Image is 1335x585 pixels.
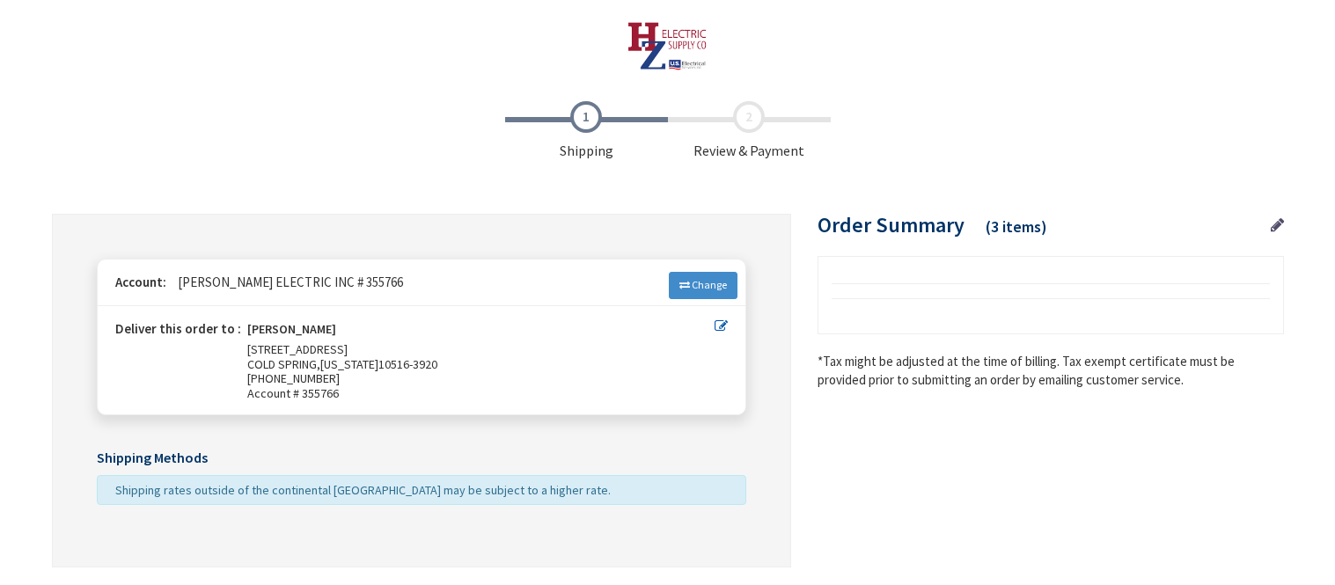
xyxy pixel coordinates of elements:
strong: Deliver this order to : [115,320,241,337]
img: HZ Electric Supply [627,22,708,70]
h5: Shipping Methods [97,450,746,466]
span: Change [692,278,727,291]
span: 10516-3920 [378,356,437,372]
span: Shipping [505,101,668,161]
span: [STREET_ADDRESS] [247,341,348,357]
a: Change [669,272,737,298]
span: Review & Payment [668,101,831,161]
strong: Account: [115,274,166,290]
span: [PHONE_NUMBER] [247,370,340,386]
span: (3 items) [986,216,1047,237]
strong: [PERSON_NAME] [247,322,336,342]
span: COLD SPRING, [247,356,320,372]
span: Order Summary [818,211,965,238]
span: [PERSON_NAME] ELECTRIC INC # 355766 [169,274,403,290]
span: Account # 355766 [247,386,715,401]
span: Shipping rates outside of the continental [GEOGRAPHIC_DATA] may be subject to a higher rate. [115,482,611,498]
span: [US_STATE] [320,356,378,372]
: *Tax might be adjusted at the time of billing. Tax exempt certificate must be provided prior to s... [818,352,1284,390]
